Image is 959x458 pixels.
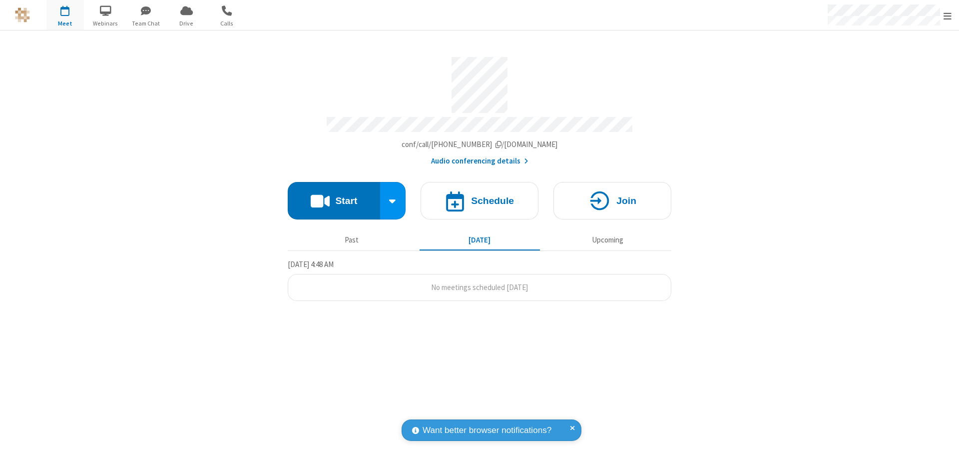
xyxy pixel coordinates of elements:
[402,139,558,149] span: Copy my meeting room link
[380,182,406,219] div: Start conference options
[288,182,380,219] button: Start
[46,19,84,28] span: Meet
[292,230,412,249] button: Past
[288,49,671,167] section: Account details
[208,19,246,28] span: Calls
[402,139,558,150] button: Copy my meeting room linkCopy my meeting room link
[423,424,551,437] span: Want better browser notifications?
[421,182,538,219] button: Schedule
[420,230,540,249] button: [DATE]
[127,19,165,28] span: Team Chat
[168,19,205,28] span: Drive
[431,155,528,167] button: Audio conferencing details
[87,19,124,28] span: Webinars
[431,282,528,292] span: No meetings scheduled [DATE]
[616,196,636,205] h4: Join
[471,196,514,205] h4: Schedule
[335,196,357,205] h4: Start
[15,7,30,22] img: QA Selenium DO NOT DELETE OR CHANGE
[547,230,668,249] button: Upcoming
[553,182,671,219] button: Join
[288,258,671,301] section: Today's Meetings
[288,259,334,269] span: [DATE] 4:48 AM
